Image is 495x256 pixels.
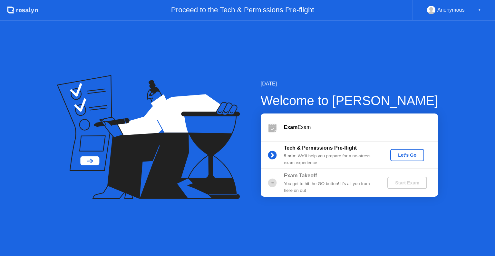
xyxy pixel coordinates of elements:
[284,181,377,194] div: You get to hit the GO button! It’s all you from here on out
[284,123,438,131] div: Exam
[387,177,427,189] button: Start Exam
[284,153,296,158] b: 5 min
[390,149,424,161] button: Let's Go
[261,91,438,110] div: Welcome to [PERSON_NAME]
[261,80,438,88] div: [DATE]
[478,6,481,14] div: ▼
[437,6,465,14] div: Anonymous
[390,180,424,185] div: Start Exam
[284,153,377,166] div: : We’ll help you prepare for a no-stress exam experience
[284,145,357,151] b: Tech & Permissions Pre-flight
[284,173,317,178] b: Exam Takeoff
[284,124,298,130] b: Exam
[393,153,422,158] div: Let's Go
